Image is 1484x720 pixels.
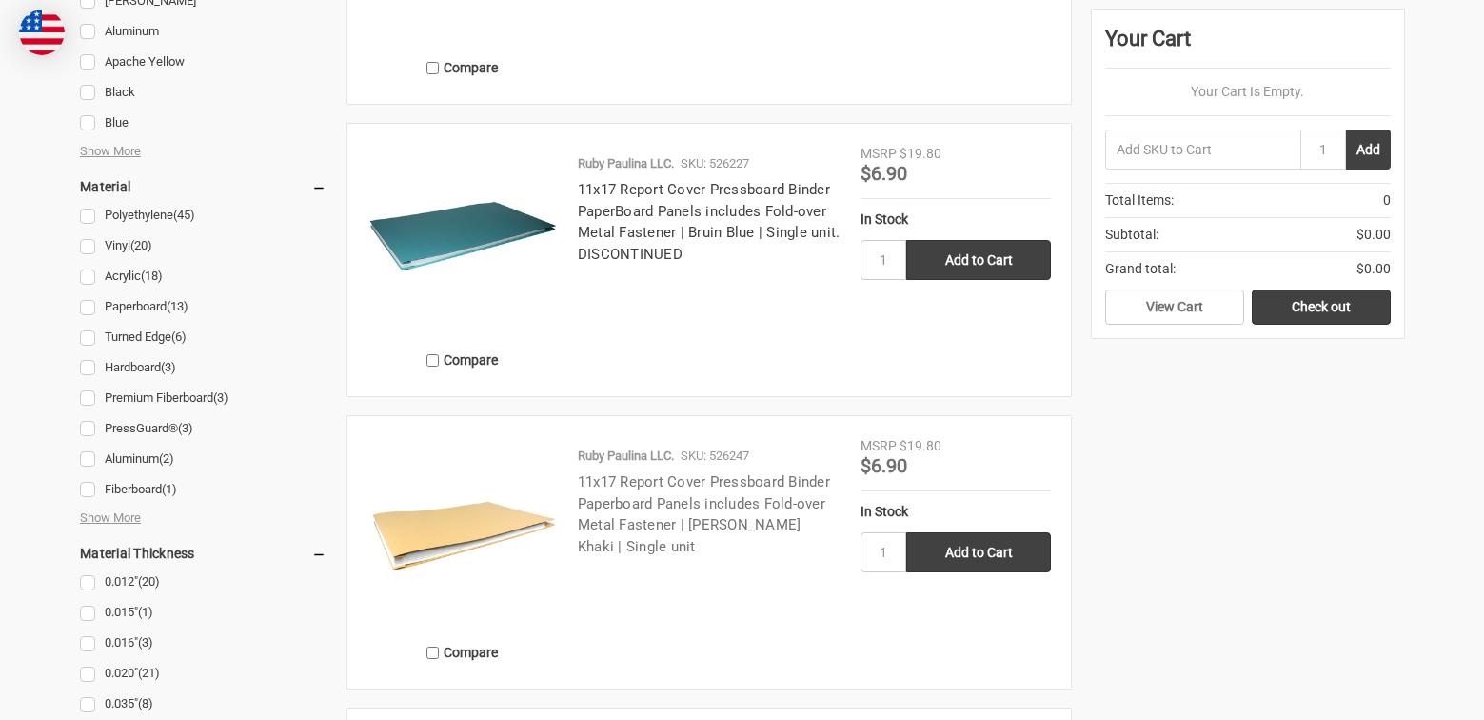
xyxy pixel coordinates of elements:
[1105,259,1176,279] span: Grand total:
[861,144,897,164] div: MSRP
[1105,290,1244,326] a: View Cart
[80,175,326,198] h5: Material
[213,390,228,405] span: (3)
[367,345,558,376] label: Compare
[138,574,160,589] span: (20)
[173,208,195,222] span: (45)
[900,438,941,453] span: $19.80
[426,62,439,74] input: Compare
[367,436,558,627] img: 11x17 Report Cover Pressboard Binder Paperboard Panels includes Fold-over Metal Fastener | Woffor...
[80,630,326,656] a: 0.016"
[80,294,326,320] a: Paperboard
[80,447,326,472] a: Aluminum
[426,354,439,367] input: Compare
[1383,190,1391,210] span: 0
[80,386,326,411] a: Premium Fiberboard
[1105,190,1174,210] span: Total Items:
[138,696,153,710] span: (8)
[1105,130,1300,170] input: Add SKU to Cart
[80,542,326,565] h5: Material Thickness
[138,666,160,680] span: (21)
[906,532,1051,572] input: Add to Cart
[1252,290,1391,326] a: Check out
[367,52,558,84] label: Compare
[578,473,830,555] a: 11x17 Report Cover Pressboard Binder Paperboard Panels includes Fold-over Metal Fastener | [PERSO...
[367,637,558,669] label: Compare
[80,355,326,381] a: Hardboard
[1356,225,1391,245] span: $0.00
[861,502,1051,522] div: In Stock
[167,299,188,313] span: (13)
[178,421,193,435] span: (3)
[861,454,907,477] span: $6.90
[861,162,907,185] span: $6.90
[1346,130,1391,170] button: Add
[138,605,153,619] span: (1)
[80,19,326,45] a: Aluminum
[19,10,65,55] img: duty and tax information for United States
[80,50,326,75] a: Apache Yellow
[80,142,141,161] span: Show More
[80,325,326,350] a: Turned Edge
[1105,23,1391,69] div: Your Cart
[1327,669,1484,720] iframe: Google Customer Reviews
[80,80,326,106] a: Black
[161,360,176,374] span: (3)
[80,661,326,687] a: 0.020"
[171,330,187,344] span: (6)
[141,269,163,283] span: (18)
[861,436,897,456] div: MSRP
[80,600,326,626] a: 0.015"
[80,110,326,136] a: Blue
[1105,82,1391,102] p: Your Cart Is Empty.
[900,146,941,161] span: $19.80
[681,447,749,466] p: SKU: 526247
[162,482,177,496] span: (1)
[130,238,152,252] span: (20)
[367,144,558,334] img: 11x17 Report Cover Pressboard Binder PaperBoard Panels includes Fold-over Metal Fastener | Bruin ...
[80,416,326,442] a: PressGuard®
[80,570,326,595] a: 0.012"
[80,477,326,503] a: Fiberboard
[80,203,326,229] a: Polyethylene
[80,264,326,290] a: Acrylic
[80,691,326,717] a: 0.035"
[426,647,439,659] input: Compare
[80,233,326,259] a: Vinyl
[80,509,141,528] span: Show More
[138,635,153,650] span: (3)
[681,154,749,173] p: SKU: 526227
[861,210,1051,230] div: In Stock
[578,181,841,263] a: 11x17 Report Cover Pressboard Binder PaperBoard Panels includes Fold-over Metal Fastener | Bruin ...
[1105,225,1158,245] span: Subtotal:
[906,240,1051,280] input: Add to Cart
[1356,259,1391,279] span: $0.00
[159,451,174,466] span: (2)
[578,154,674,173] p: Ruby Paulina LLC.
[578,447,674,466] p: Ruby Paulina LLC.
